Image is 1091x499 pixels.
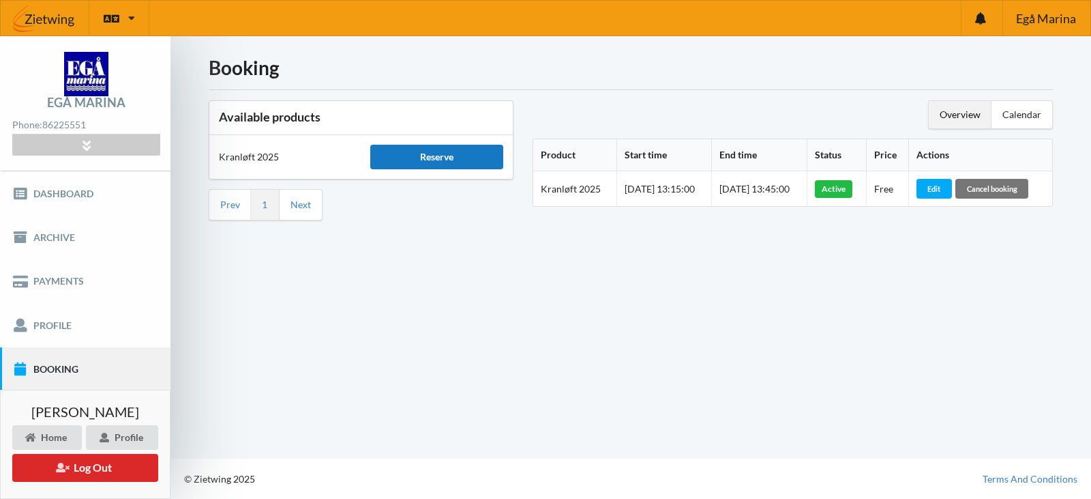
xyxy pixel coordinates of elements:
a: Terms And Conditions [983,472,1077,486]
div: Phone: [12,116,160,134]
span: [PERSON_NAME] [31,405,139,418]
div: Overview [929,101,991,128]
div: Cancel booking [955,179,1028,198]
div: Edit [916,179,952,198]
button: Log Out [12,454,158,482]
th: Status [807,139,865,171]
div: Reserve [370,145,503,169]
div: Active [815,180,852,198]
h3: Available products [219,109,503,125]
a: Prev [220,199,240,211]
div: Calendar [991,101,1052,128]
span: Kranløft 2025 [541,183,601,195]
a: Next [290,199,311,211]
th: Start time [616,139,712,171]
th: Product [533,139,616,171]
strong: 86225551 [42,119,86,130]
th: End time [711,139,807,171]
th: Price [866,139,908,171]
div: Profile [86,425,158,450]
div: Kranløft 2025 [209,141,361,173]
h1: Booking [209,55,1053,80]
img: logo [64,52,108,96]
span: Egå Marina [1016,12,1076,25]
a: 1 [262,199,267,211]
span: Free [874,183,893,195]
th: Actions [908,139,1052,171]
span: [DATE] 13:15:00 [625,183,695,195]
div: Home [12,425,82,450]
div: Egå Marina [47,96,125,109]
span: [DATE] 13:45:00 [719,183,790,195]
